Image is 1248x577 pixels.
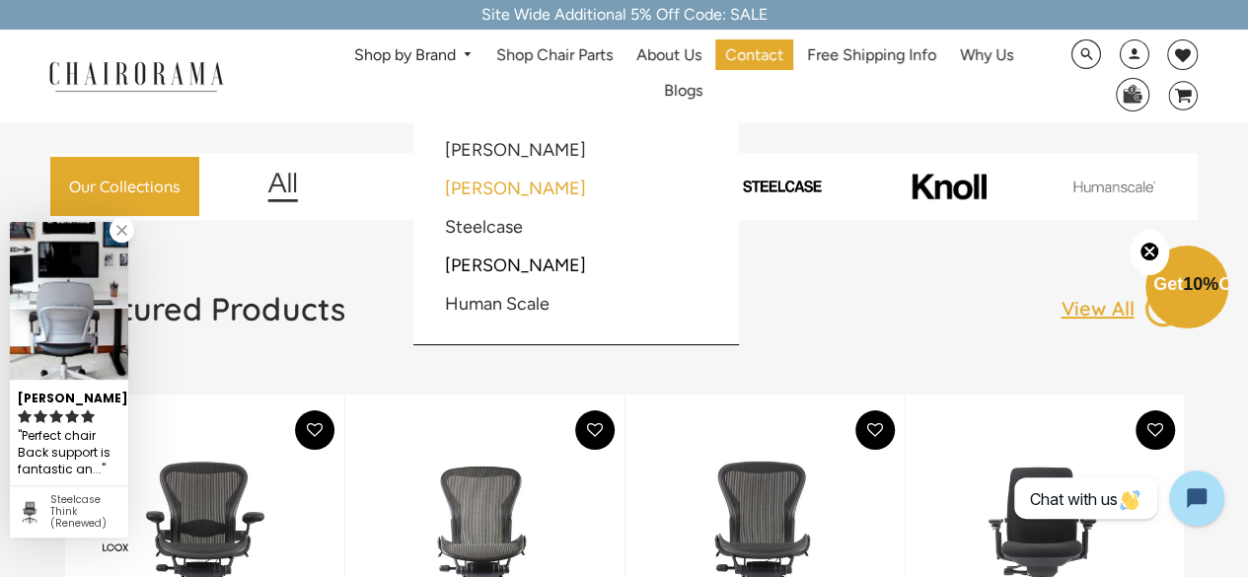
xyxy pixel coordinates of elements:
span: Shop Chair Parts [496,45,613,66]
svg: rating icon full [65,409,79,423]
span: Why Us [960,45,1013,66]
span: Get Off [1153,274,1244,294]
a: Shop by Brand [344,40,483,71]
div: Perfect chair Back support is fantastic and seat is comfortable. Arms have easy adjustments - fra... [18,426,120,480]
a: [PERSON_NAME] [445,254,586,276]
span: 10% [1183,274,1218,294]
span: Contact [725,45,783,66]
a: Steelcase [445,216,523,238]
a: About Us [626,39,711,70]
nav: DesktopNavigation [319,39,1049,112]
span: Free Shipping Info [807,45,936,66]
a: Free Shipping Info [797,39,946,70]
svg: rating icon full [49,409,63,423]
svg: rating icon full [34,409,47,423]
a: Blogs [654,76,712,107]
svg: rating icon full [18,409,32,423]
a: Human Scale [445,293,550,315]
a: [PERSON_NAME] [445,139,586,161]
div: Get10%OffClose teaser [1145,248,1228,330]
svg: rating icon full [81,409,95,423]
span: About Us [636,45,701,66]
span: Blogs [664,81,702,102]
div: Steelcase Think (Renewed) [50,494,120,530]
img: WhatsApp_Image_2024-07-12_at_16.23.01.webp [1117,79,1147,108]
a: Why Us [950,39,1023,70]
button: Close teaser [1130,230,1169,275]
img: chairorama [37,58,235,93]
img: Taine T. review of Steelcase Think (Renewed) [10,222,128,380]
a: [PERSON_NAME] [445,178,586,199]
a: Shop Chair Parts [486,39,623,70]
div: [PERSON_NAME] [18,383,120,407]
a: Contact [715,39,793,70]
